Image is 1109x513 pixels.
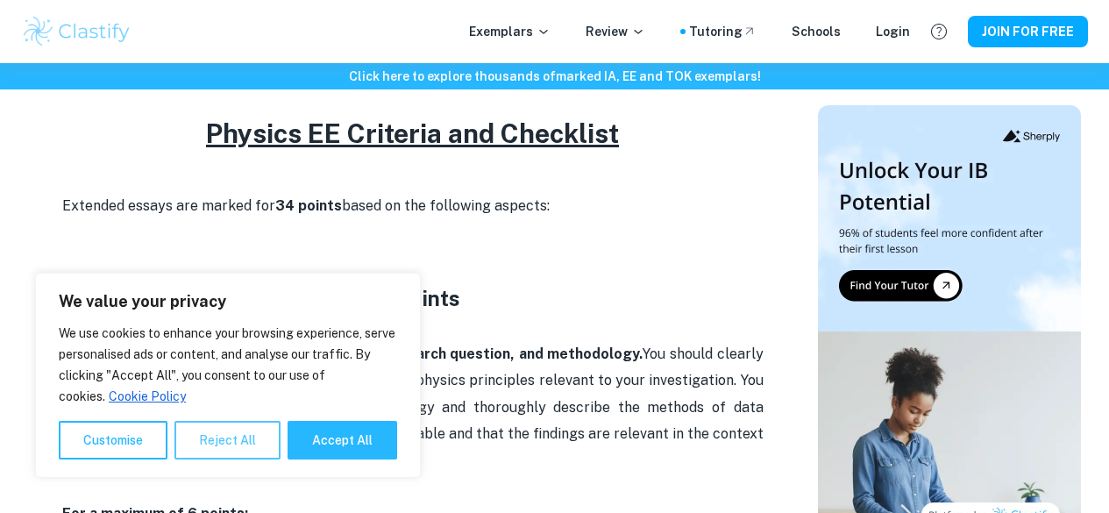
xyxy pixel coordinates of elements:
button: Reject All [174,421,281,460]
a: Schools [792,22,841,41]
a: Cookie Policy [108,388,187,404]
u: Physics EE Criteria and Checklist [206,118,619,149]
p: We value your privacy [59,291,397,312]
strong: the topic, research question, and methodology. [313,346,643,362]
p: Extended essays are marked for based on the following aspects: [62,193,764,219]
p: Review [586,22,645,41]
h6: Click here to explore thousands of marked IA, EE and TOK exemplars ! [4,67,1105,86]
p: We use cookies to enhance your browsing experience, serve personalised ads or content, and analys... [59,323,397,407]
strong: 34 points [275,197,342,214]
button: Customise [59,421,167,460]
a: Login [876,22,910,41]
img: Clastify logo [21,14,132,49]
button: JOIN FOR FREE [968,16,1088,47]
button: Accept All [288,421,397,460]
a: Tutoring [689,22,757,41]
p: Exemplars [469,22,551,41]
button: Help and Feedback [924,17,954,46]
div: We value your privacy [35,273,421,478]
